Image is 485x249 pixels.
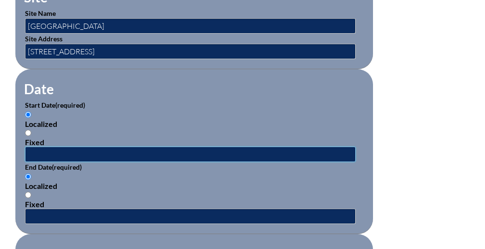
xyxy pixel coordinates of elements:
label: Site Name [25,9,56,17]
span: (required) [55,101,85,109]
input: Fixed [25,130,31,136]
input: Fixed [25,192,31,198]
input: Localized [25,174,31,180]
div: Localized [25,119,363,128]
div: Fixed [25,137,363,147]
div: Fixed [25,199,363,209]
label: End Date [25,163,82,171]
div: Localized [25,181,363,190]
legend: Date [23,81,55,97]
input: Localized [25,112,31,118]
span: (required) [52,163,82,171]
label: Start Date [25,101,85,109]
label: Site Address [25,35,62,43]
